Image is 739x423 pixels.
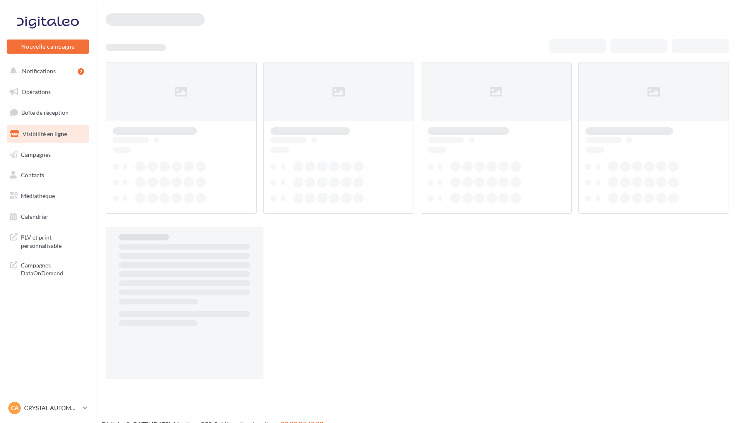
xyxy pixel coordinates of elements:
a: CA CRYSTAL AUTOMOBILES [7,400,89,416]
a: Boîte de réception [5,104,91,121]
span: Calendrier [21,213,49,220]
a: Opérations [5,83,91,101]
a: Calendrier [5,208,91,225]
a: Visibilité en ligne [5,125,91,143]
span: Boîte de réception [21,109,69,116]
a: Campagnes DataOnDemand [5,256,91,281]
a: PLV et print personnalisable [5,228,91,253]
span: Contacts [21,171,44,178]
span: PLV et print personnalisable [21,232,86,250]
span: Médiathèque [21,192,55,199]
span: Visibilité en ligne [22,130,67,137]
p: CRYSTAL AUTOMOBILES [24,404,79,412]
span: Campagnes DataOnDemand [21,260,86,277]
span: Campagnes [21,151,51,158]
span: CA [11,404,19,412]
button: Nouvelle campagne [7,40,89,54]
a: Campagnes [5,146,91,163]
span: Notifications [22,67,56,74]
a: Contacts [5,166,91,184]
button: Notifications 2 [5,62,87,80]
span: Opérations [22,88,51,95]
div: 2 [78,68,84,75]
a: Médiathèque [5,187,91,205]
